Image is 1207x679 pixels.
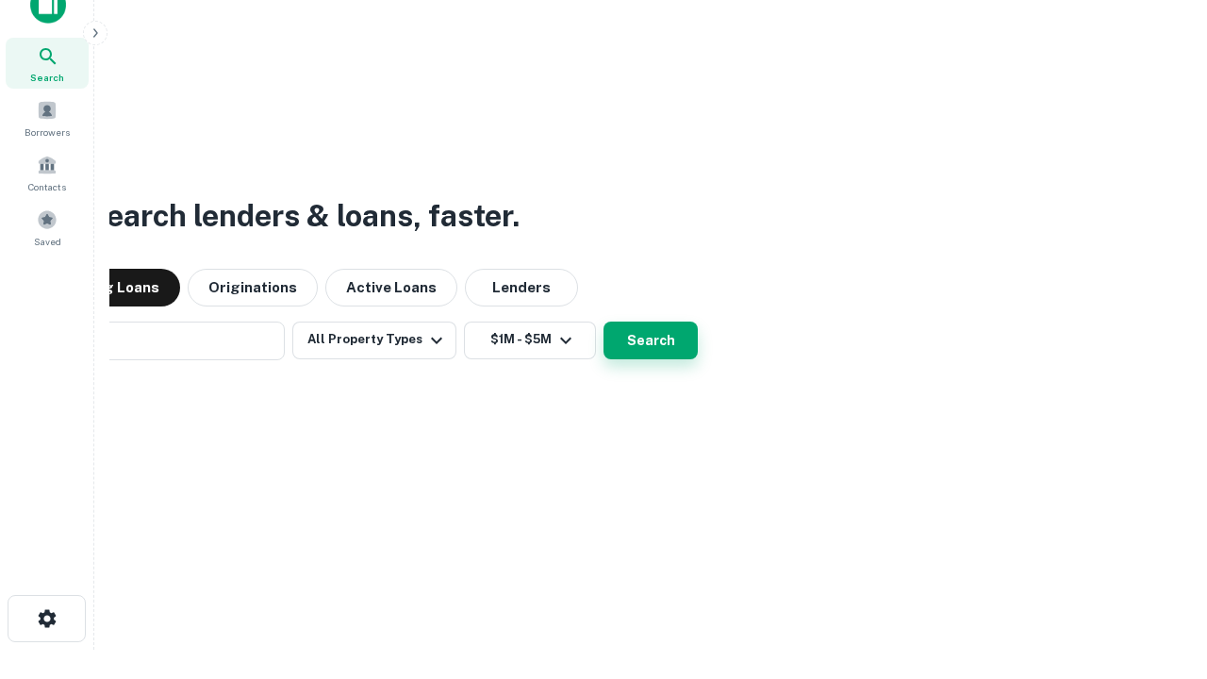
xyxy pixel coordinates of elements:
[6,92,89,143] a: Borrowers
[6,38,89,89] a: Search
[28,179,66,194] span: Contacts
[464,322,596,359] button: $1M - $5M
[86,193,520,239] h3: Search lenders & loans, faster.
[34,234,61,249] span: Saved
[30,70,64,85] span: Search
[465,269,578,306] button: Lenders
[25,124,70,140] span: Borrowers
[6,202,89,253] a: Saved
[292,322,456,359] button: All Property Types
[325,269,457,306] button: Active Loans
[1113,528,1207,619] iframe: Chat Widget
[188,269,318,306] button: Originations
[603,322,698,359] button: Search
[6,147,89,198] a: Contacts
